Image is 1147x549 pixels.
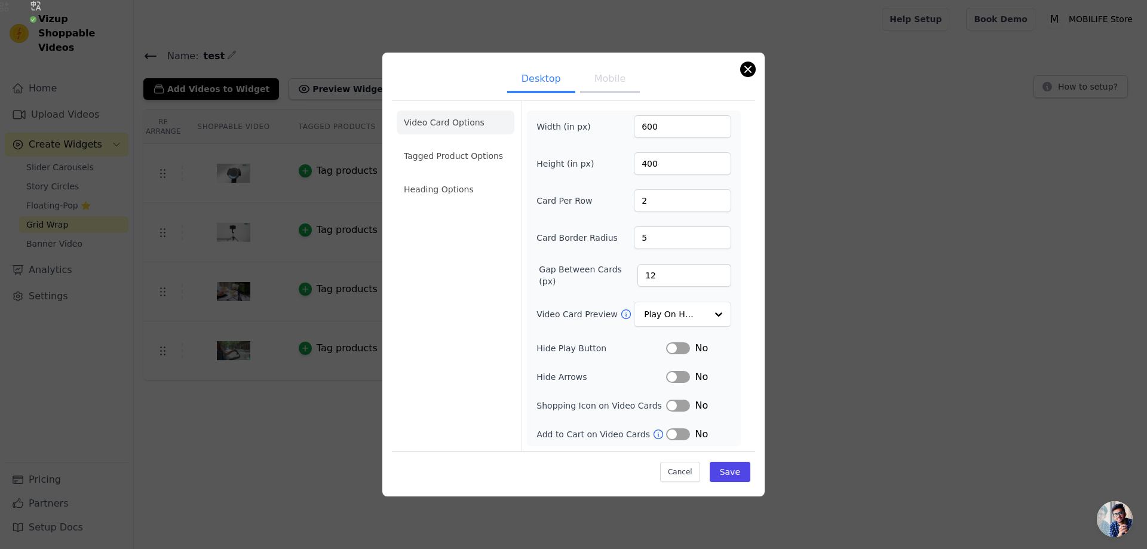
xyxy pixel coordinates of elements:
label: Video Card Preview [536,308,619,320]
span: No [695,427,708,441]
label: Card Per Row [536,195,602,207]
label: Shopping Icon on Video Cards [536,400,666,412]
span: No [695,341,708,355]
label: Hide Play Button [536,342,666,354]
li: Tagged Product Options [397,144,514,168]
label: Height (in px) [536,158,602,170]
button: Cancel [660,462,700,482]
label: Card Border Radius [536,232,618,244]
a: 开放式聊天 [1097,501,1133,537]
label: Gap Between Cards (px) [539,263,637,287]
button: Save [710,462,750,482]
label: Add to Cart on Video Cards [536,428,652,440]
button: Mobile [580,67,640,93]
label: Width (in px) [536,121,602,133]
span: No [695,370,708,384]
li: Video Card Options [397,111,514,134]
li: Heading Options [397,177,514,201]
label: Hide Arrows [536,371,666,383]
button: Desktop [507,67,575,93]
button: Close modal [741,62,755,76]
span: No [695,398,708,413]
